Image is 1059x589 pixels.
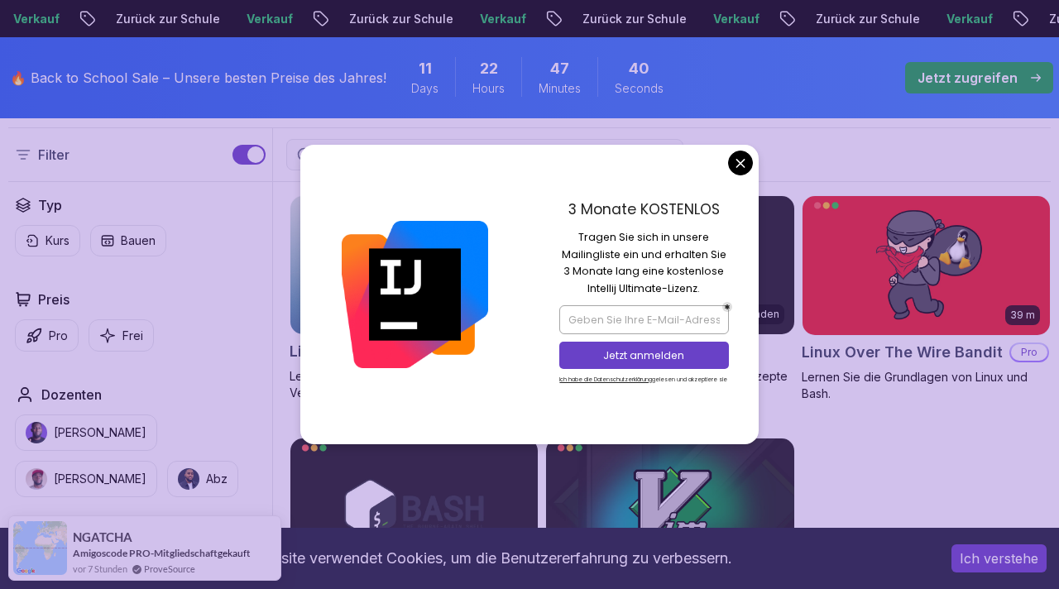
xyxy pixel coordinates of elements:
font: Verkauf [710,12,756,26]
button: Kurs [15,225,80,256]
font: NGATCHA [73,529,132,544]
font: Verkauf [477,12,523,26]
a: Linux Over The Wire Bandit-Karte39 mLinux Over The Wire BanditProLernen Sie die Grundlagen von Li... [802,195,1051,402]
span: 11 Days [419,57,432,80]
span: 40 Seconds [629,57,649,80]
font: Linux-Grundlagen [290,342,421,360]
img: VIM Essentials-Karte [546,438,793,577]
span: Days [411,80,438,97]
font: Verkauf [10,12,56,26]
img: Bild der Benachrichtigung über Social Proof von provesource [13,521,67,575]
button: Frei [89,319,154,352]
font: 🔥 Back to School Sale – Unsere besten Preise des Jahres! [10,69,386,86]
img: Shell-Scripting-Karte [290,438,538,577]
span: Minutes [539,80,581,97]
font: Zurück zur Schule [812,12,917,26]
font: Abz [206,472,228,486]
button: Bauen [90,225,166,256]
font: Verkauf [243,12,290,26]
a: Linux Fundamentals-Karte6.00 UhrLinux-GrundlagenProLernen Sie die Grundlagen von Linux und die Ve... [290,195,539,401]
font: vor 7 Stunden [73,563,127,574]
font: Zurück zur Schule [579,12,683,26]
img: Lehrer img [26,468,47,490]
font: Frei [122,328,143,342]
font: [PERSON_NAME] [54,425,146,439]
font: Lernen Sie die Grundlagen von Linux und die Verwendung der Befehlszeile [290,369,536,400]
font: Pro [1021,346,1037,358]
img: Linux Over The Wire Bandit-Karte [803,196,1050,335]
font: [PERSON_NAME] [54,472,146,486]
font: Kurs [46,233,69,247]
font: ProveSource [144,563,195,574]
span: 47 Minutes [550,57,569,80]
span: Seconds [615,80,664,97]
font: Dozenten [41,386,102,403]
img: Linux Fundamentals-Karte [290,196,538,334]
img: Lehrer img [178,468,199,490]
font: Linux Over The Wire Bandit [802,343,1003,361]
img: Lehrer img [26,422,47,443]
font: Diese Website verwendet Cookies, um die Benutzererfahrung zu verbessern. [207,549,732,567]
button: Pro [15,319,79,352]
font: Typ [38,197,62,213]
button: Lehrer img[PERSON_NAME] [15,414,157,451]
font: 39 m [1010,309,1035,321]
button: Cookies akzeptieren [951,544,1047,572]
font: Zurück zur Schule [113,12,217,26]
a: Amigoscode PRO-Mitgliedschaft [73,547,218,559]
font: Ich verstehe [960,550,1038,567]
span: 22 Hours [480,57,498,80]
span: Hours [472,80,505,97]
font: Bauen [121,233,156,247]
button: Lehrer imgAbz [167,461,238,497]
font: Pro [49,328,68,342]
a: ProveSource [144,562,195,576]
button: Lehrer img[PERSON_NAME] [15,461,157,497]
font: Verkauf [943,12,990,26]
font: Preis [38,291,69,308]
font: gekauft [218,547,250,559]
font: Filter [38,146,69,163]
font: Jetzt zugreifen [918,69,1018,86]
font: Zurück zur Schule [346,12,450,26]
font: Lernen Sie die Grundlagen von Linux und Bash. [802,370,1028,400]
